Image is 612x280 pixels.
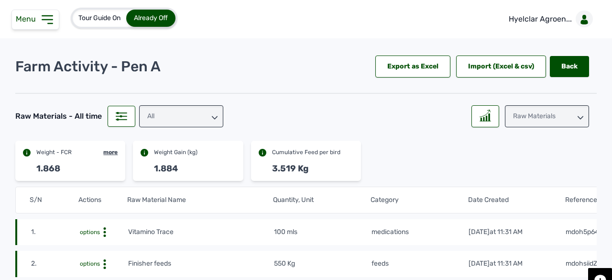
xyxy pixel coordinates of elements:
div: Weight Gain (kg) [154,148,197,156]
div: All [139,105,223,127]
span: Menu [16,14,40,23]
div: 1.884 [154,162,178,175]
div: Weight - FCR [36,148,72,156]
div: Import (Excel & csv) [456,56,546,78]
span: options [80,260,100,267]
th: Quantity, Unit [273,195,370,205]
div: Export as Excel [375,56,450,78]
td: feeds [371,258,468,269]
td: 2. [31,258,79,269]
span: at 11:31 AM [490,259,523,268]
span: Tour Guide On [78,14,120,22]
a: Hyelclar Agroen... [501,6,597,33]
div: 1.868 [36,162,60,175]
p: Farm Activity - Pen A [15,58,161,75]
div: [DATE] [469,227,523,237]
span: Already Off [134,14,168,22]
div: [DATE] [469,259,523,269]
div: more [103,148,118,156]
th: Raw Material Name [127,195,273,205]
td: medications [371,227,468,237]
td: 1. [31,227,79,237]
td: Vitamino Trace [128,227,273,237]
td: 100 mls [273,227,371,237]
th: Actions [78,195,127,205]
td: 550 Kg [273,258,371,269]
div: 3.519 Kg [272,162,308,175]
th: Date Created [468,195,565,205]
div: Cumulative Feed per bird [272,148,340,156]
a: Back [550,56,589,77]
div: Raw Materials [505,105,589,127]
th: S/N [29,195,78,205]
td: Finisher feeds [128,258,273,269]
div: Raw Materials - All time [15,111,102,122]
span: at 11:31 AM [490,228,523,236]
th: Category [370,195,468,205]
span: options [80,229,100,235]
p: Hyelclar Agroen... [509,13,572,25]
